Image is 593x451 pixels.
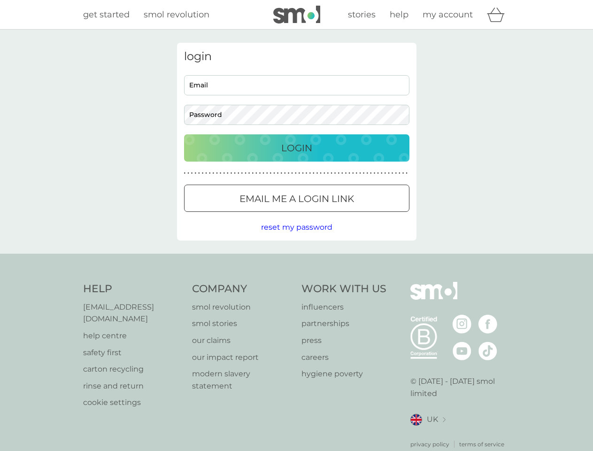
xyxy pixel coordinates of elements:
[301,351,386,364] a: careers
[301,282,386,296] h4: Work With Us
[316,171,318,176] p: ●
[395,171,397,176] p: ●
[205,171,207,176] p: ●
[83,9,130,20] span: get started
[213,171,215,176] p: ●
[363,171,365,176] p: ●
[192,368,292,392] a: modern slavery statement
[192,351,292,364] a: our impact report
[280,171,282,176] p: ●
[366,171,368,176] p: ●
[241,171,243,176] p: ●
[313,171,315,176] p: ●
[410,440,449,449] a: privacy policy
[191,171,193,176] p: ●
[273,171,275,176] p: ●
[83,301,183,325] a: [EMAIL_ADDRESS][DOMAIN_NAME]
[374,171,376,176] p: ●
[309,171,311,176] p: ●
[259,171,261,176] p: ●
[359,171,361,176] p: ●
[478,315,497,334] img: visit the smol Facebook page
[192,301,292,313] a: smol revolution
[453,342,471,360] img: visit the smol Youtube page
[410,282,457,314] img: smol
[83,397,183,409] a: cookie settings
[227,171,229,176] p: ●
[216,171,218,176] p: ●
[301,334,386,347] a: press
[288,171,290,176] p: ●
[187,171,189,176] p: ●
[302,171,304,176] p: ●
[377,171,379,176] p: ●
[192,282,292,296] h4: Company
[487,5,510,24] div: basket
[83,380,183,392] a: rinse and return
[390,9,408,20] span: help
[266,171,268,176] p: ●
[231,171,232,176] p: ●
[83,8,130,22] a: get started
[341,171,343,176] p: ●
[194,171,196,176] p: ●
[301,368,386,380] a: hygiene poverty
[348,8,376,22] a: stories
[390,8,408,22] a: help
[223,171,225,176] p: ●
[192,334,292,347] a: our claims
[301,301,386,313] a: influencers
[410,414,422,426] img: UK flag
[248,171,250,176] p: ●
[83,363,183,375] a: carton recycling
[385,171,386,176] p: ●
[306,171,308,176] p: ●
[443,417,446,422] img: select a new location
[262,171,264,176] p: ●
[273,6,320,23] img: smol
[234,171,236,176] p: ●
[192,318,292,330] a: smol stories
[348,9,376,20] span: stories
[184,134,409,162] button: Login
[252,171,254,176] p: ●
[220,171,222,176] p: ●
[331,171,332,176] p: ●
[301,318,386,330] a: partnerships
[478,342,497,360] img: visit the smol Tiktok page
[209,171,211,176] p: ●
[356,171,358,176] p: ●
[184,50,409,63] h3: login
[352,171,354,176] p: ●
[261,223,332,232] span: reset my password
[338,171,339,176] p: ●
[345,171,347,176] p: ●
[83,282,183,296] h4: Help
[399,171,400,176] p: ●
[281,140,312,156] p: Login
[270,171,272,176] p: ●
[423,9,473,20] span: my account
[323,171,325,176] p: ●
[291,171,293,176] p: ●
[334,171,336,176] p: ●
[184,185,409,212] button: Email me a login link
[255,171,257,176] p: ●
[459,440,504,449] a: terms of service
[83,347,183,359] a: safety first
[295,171,297,176] p: ●
[83,330,183,342] a: help centre
[202,171,204,176] p: ●
[299,171,300,176] p: ●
